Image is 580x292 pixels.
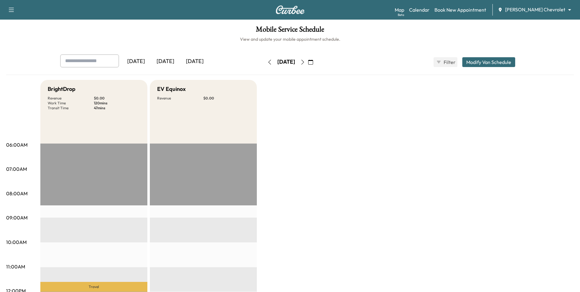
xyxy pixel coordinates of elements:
p: 07:00AM [6,165,27,173]
div: Beta [398,13,404,17]
a: Book New Appointment [434,6,486,13]
p: $ 0.00 [94,96,140,101]
a: MapBeta [395,6,404,13]
p: 08:00AM [6,190,28,197]
div: [DATE] [277,58,295,66]
img: Curbee Logo [275,6,305,14]
p: 47 mins [94,106,140,110]
span: [PERSON_NAME] Chevrolet [505,6,565,13]
h5: BrightDrop [48,85,76,93]
p: Transit Time [48,106,94,110]
p: Revenue [48,96,94,101]
p: Travel [40,282,147,292]
p: 06:00AM [6,141,28,148]
div: [DATE] [180,54,209,69]
button: Modify Van Schedule [462,57,515,67]
h5: EV Equinox [157,85,186,93]
span: Filter [444,58,455,66]
p: 09:00AM [6,214,28,221]
h1: Mobile Service Schedule [6,26,574,36]
p: $ 0.00 [203,96,249,101]
p: 120 mins [94,101,140,106]
p: 11:00AM [6,263,25,270]
p: Revenue [157,96,203,101]
a: Calendar [409,6,430,13]
button: Filter [434,57,457,67]
div: [DATE] [151,54,180,69]
p: Work Time [48,101,94,106]
h6: View and update your mobile appointment schedule. [6,36,574,42]
div: [DATE] [121,54,151,69]
p: 10:00AM [6,238,27,246]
